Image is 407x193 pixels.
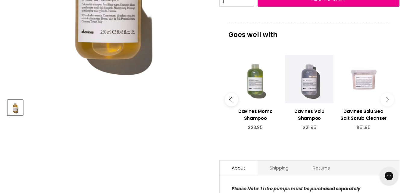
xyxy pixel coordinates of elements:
[231,103,279,125] a: View product:Davines Momo Shampoo
[340,108,387,122] h3: Davines Solu Sea Salt Scrub Cleanser
[228,22,390,42] p: Goes well with
[232,185,362,192] strong: Please Note: 1 Litre pumps must be purchased separately.
[285,108,333,122] h3: Davines Volu Shampoo
[231,108,279,122] h3: Davines Momo Shampoo
[7,98,210,115] div: Product thumbnails
[220,160,258,175] a: About
[356,124,371,130] span: $51.95
[340,103,387,125] a: View product:Davines Solu Sea Salt Scrub Cleanser
[285,103,333,125] a: View product:Davines Volu Shampoo
[301,160,342,175] a: Returns
[248,124,263,130] span: $23.95
[258,160,301,175] a: Shipping
[8,100,23,115] button: Davines Dede Shampoo
[377,165,401,187] iframe: Gorgias live chat messenger
[303,124,316,130] span: $21.95
[8,101,22,115] img: Davines Dede Shampoo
